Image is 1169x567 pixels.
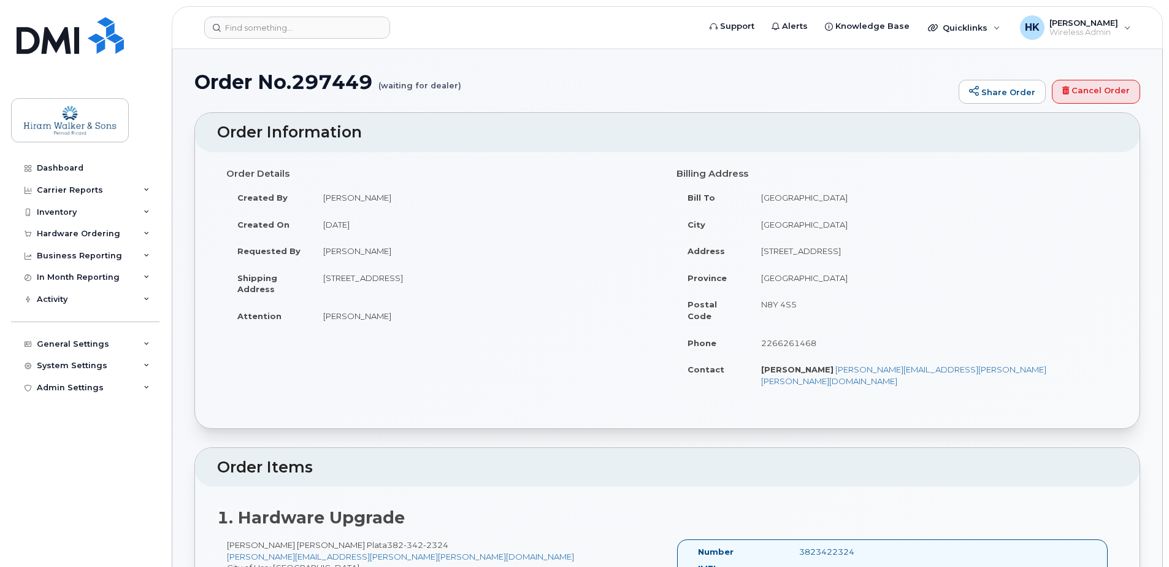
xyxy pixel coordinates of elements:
td: [STREET_ADDRESS] [312,264,658,303]
div: 3823422324 [790,546,932,558]
a: Share Order [959,80,1046,104]
td: [PERSON_NAME] [312,237,658,264]
strong: Contact [688,364,724,374]
strong: Shipping Address [237,273,277,295]
strong: [PERSON_NAME] [761,364,834,374]
td: [GEOGRAPHIC_DATA] [750,211,1108,238]
a: Cancel Order [1052,80,1140,104]
span: 382 [387,540,448,550]
strong: Postal Code [688,299,717,321]
label: Number [698,546,734,558]
strong: Requested By [237,246,301,256]
strong: Province [688,273,727,283]
span: 342 [404,540,423,550]
td: [STREET_ADDRESS] [750,237,1108,264]
td: [DATE] [312,211,658,238]
h4: Billing Address [676,169,1108,179]
strong: 1. Hardware Upgrade [217,507,405,528]
h2: Order Items [217,459,1117,476]
td: [PERSON_NAME] [312,184,658,211]
strong: Phone [688,338,716,348]
td: [GEOGRAPHIC_DATA] [750,264,1108,291]
h1: Order No.297449 [194,71,952,93]
strong: City [688,220,705,229]
a: [PERSON_NAME][EMAIL_ADDRESS][PERSON_NAME][PERSON_NAME][DOMAIN_NAME] [761,364,1046,386]
strong: Address [688,246,725,256]
span: 2324 [423,540,448,550]
strong: Created By [237,193,288,202]
h2: Order Information [217,124,1117,141]
small: (waiting for dealer) [378,71,461,90]
td: [GEOGRAPHIC_DATA] [750,184,1108,211]
strong: Created On [237,220,289,229]
a: [PERSON_NAME][EMAIL_ADDRESS][PERSON_NAME][PERSON_NAME][DOMAIN_NAME] [227,552,574,561]
td: 2266261468 [750,330,1108,357]
strong: Attention [237,311,282,321]
h4: Order Details [226,169,658,179]
td: N8Y 4S5 [750,291,1108,329]
td: [PERSON_NAME] [312,303,658,330]
strong: Bill To [688,193,715,202]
